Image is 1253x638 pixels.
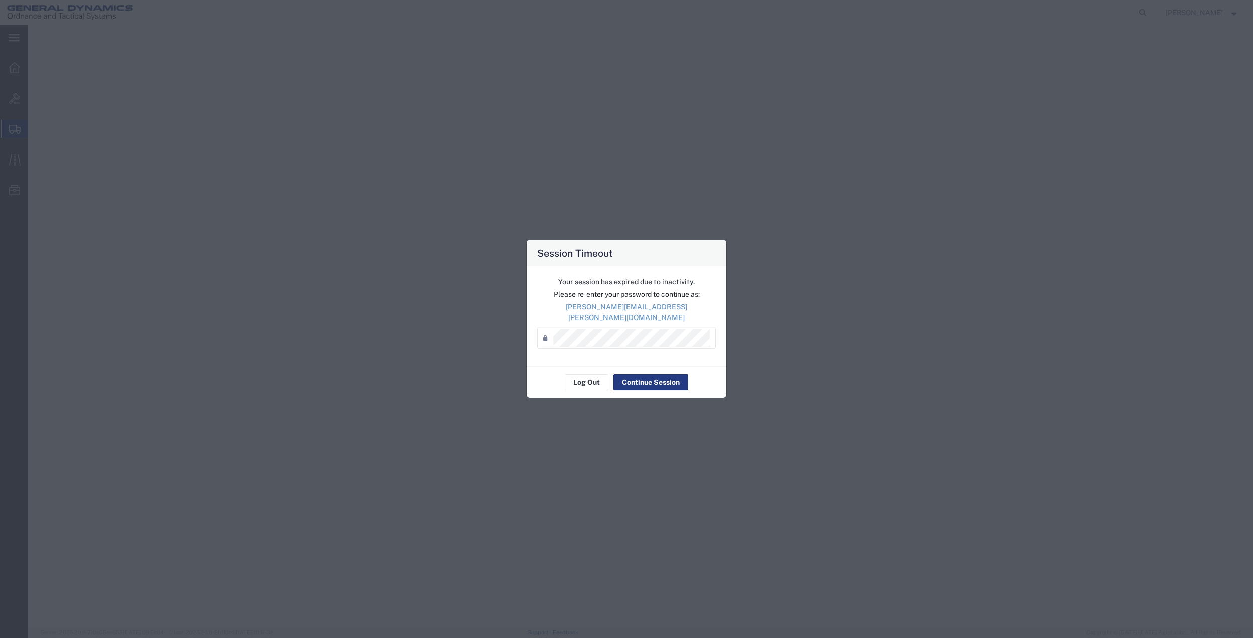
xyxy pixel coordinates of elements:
[565,374,608,390] button: Log Out
[537,289,716,300] p: Please re-enter your password to continue as:
[613,374,688,390] button: Continue Session
[537,277,716,287] p: Your session has expired due to inactivity.
[537,302,716,323] p: [PERSON_NAME][EMAIL_ADDRESS][PERSON_NAME][DOMAIN_NAME]
[537,246,613,260] h4: Session Timeout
